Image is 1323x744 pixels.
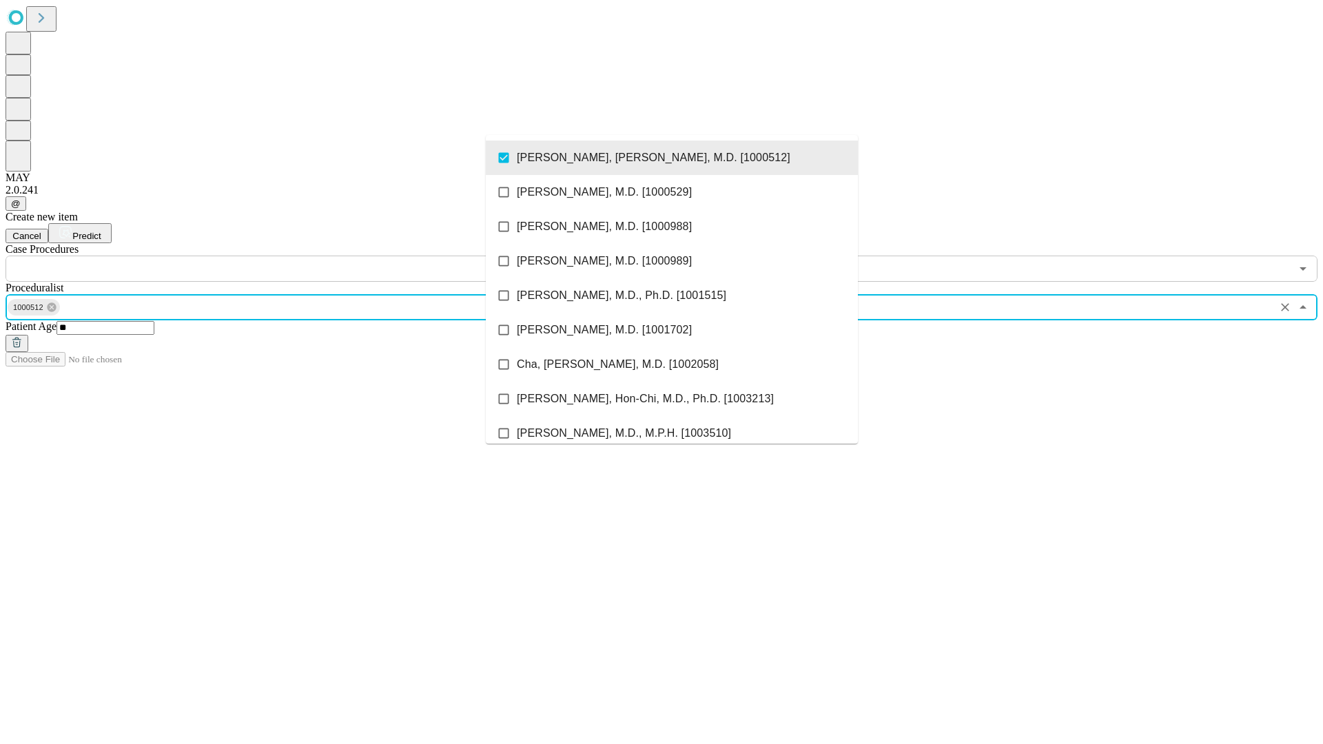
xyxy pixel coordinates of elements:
[517,149,790,166] span: [PERSON_NAME], [PERSON_NAME], M.D. [1000512]
[6,172,1317,184] div: MAY
[1293,298,1313,317] button: Close
[8,299,60,316] div: 1000512
[517,322,692,338] span: [PERSON_NAME], M.D. [1001702]
[517,391,774,407] span: [PERSON_NAME], Hon-Chi, M.D., Ph.D. [1003213]
[517,287,726,304] span: [PERSON_NAME], M.D., Ph.D. [1001515]
[11,198,21,209] span: @
[6,229,48,243] button: Cancel
[1275,298,1295,317] button: Clear
[72,231,101,241] span: Predict
[6,196,26,211] button: @
[1293,259,1313,278] button: Open
[517,218,692,235] span: [PERSON_NAME], M.D. [1000988]
[48,223,112,243] button: Predict
[12,231,41,241] span: Cancel
[8,300,49,316] span: 1000512
[517,253,692,269] span: [PERSON_NAME], M.D. [1000989]
[6,243,79,255] span: Scheduled Procedure
[6,282,63,293] span: Proceduralist
[517,356,719,373] span: Cha, [PERSON_NAME], M.D. [1002058]
[6,184,1317,196] div: 2.0.241
[6,211,78,223] span: Create new item
[6,320,57,332] span: Patient Age
[517,425,731,442] span: [PERSON_NAME], M.D., M.P.H. [1003510]
[517,184,692,200] span: [PERSON_NAME], M.D. [1000529]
